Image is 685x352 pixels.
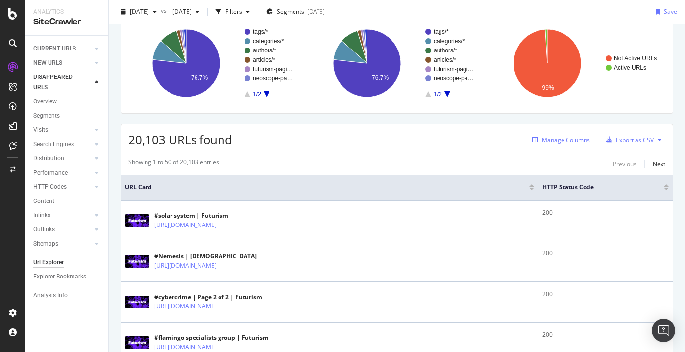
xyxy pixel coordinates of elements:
[161,6,169,15] span: vs
[33,16,100,27] div: SiteCrawler
[33,196,54,206] div: Content
[33,58,62,68] div: NEW URLS
[33,210,50,221] div: Inlinks
[128,21,304,106] svg: A chart.
[154,252,259,261] div: #Nemesis | [DEMOGRAPHIC_DATA]
[33,44,92,54] a: CURRENT URLS
[434,28,449,35] text: tags/*
[33,225,92,235] a: Outlinks
[33,272,86,282] div: Explorer Bookmarks
[212,4,254,20] button: Filters
[614,55,657,62] text: Not Active URLs
[33,153,64,164] div: Distribution
[33,239,92,249] a: Sitemaps
[33,97,57,107] div: Overview
[33,44,76,54] div: CURRENT URLS
[33,111,60,121] div: Segments
[154,333,269,342] div: #flamingo specialists group | Futurism
[542,84,554,91] text: 99%
[307,7,325,16] div: [DATE]
[652,4,677,20] button: Save
[542,208,669,217] div: 200
[130,7,149,16] span: 2025 Sep. 22nd
[154,302,217,311] a: [URL][DOMAIN_NAME]
[253,56,275,63] text: articles/*
[33,111,101,121] a: Segments
[253,66,293,73] text: futurism-pagi…
[33,239,58,249] div: Sitemaps
[253,91,261,98] text: 1/2
[125,183,527,192] span: URL Card
[33,125,92,135] a: Visits
[169,7,192,16] span: 2025 Sep. 13th
[542,290,669,299] div: 200
[309,21,485,106] div: A chart.
[653,160,665,168] div: Next
[33,125,48,135] div: Visits
[652,319,675,342] div: Open Intercom Messenger
[613,158,636,170] button: Previous
[372,75,389,81] text: 76.7%
[528,134,590,146] button: Manage Columns
[117,4,161,20] button: [DATE]
[602,132,654,148] button: Export as CSV
[542,249,669,258] div: 200
[653,158,665,170] button: Next
[253,47,276,54] text: authors/*
[277,7,304,16] span: Segments
[128,158,219,170] div: Showing 1 to 50 of 20,103 entries
[33,153,92,164] a: Distribution
[33,72,92,93] a: DISAPPEARED URLS
[33,72,83,93] div: DISAPPEARED URLS
[434,56,456,63] text: articles/*
[128,131,232,148] span: 20,103 URLs found
[154,293,262,302] div: #cybercrime | Page 2 of 2 | Futurism
[33,97,101,107] a: Overview
[616,136,654,144] div: Export as CSV
[542,136,590,144] div: Manage Columns
[542,183,649,192] span: HTTP Status Code
[154,220,217,230] a: [URL][DOMAIN_NAME]
[253,28,268,35] text: tags/*
[125,336,149,349] img: main image
[33,210,92,221] a: Inlinks
[125,255,149,268] img: main image
[125,214,149,227] img: main image
[33,196,101,206] a: Content
[33,257,64,268] div: Url Explorer
[33,168,92,178] a: Performance
[664,7,677,16] div: Save
[225,7,242,16] div: Filters
[262,4,329,20] button: Segments[DATE]
[434,47,457,54] text: authors/*
[434,66,473,73] text: futurism-pagi…
[33,182,67,192] div: HTTP Codes
[33,139,74,150] div: Search Engines
[154,342,217,352] a: [URL][DOMAIN_NAME]
[542,330,669,339] div: 200
[253,38,284,45] text: categories/*
[154,211,259,220] div: #solar system | Futurism
[154,261,217,271] a: [URL][DOMAIN_NAME]
[434,75,473,82] text: neoscope-pa…
[614,64,646,71] text: Active URLs
[169,4,203,20] button: [DATE]
[33,257,101,268] a: Url Explorer
[489,21,665,106] svg: A chart.
[434,91,442,98] text: 1/2
[33,182,92,192] a: HTTP Codes
[33,290,68,301] div: Analysis Info
[33,290,101,301] a: Analysis Info
[434,38,465,45] text: categories/*
[33,272,101,282] a: Explorer Bookmarks
[191,75,208,81] text: 76.7%
[613,160,636,168] div: Previous
[33,58,92,68] a: NEW URLS
[33,8,100,16] div: Analytics
[33,225,55,235] div: Outlinks
[33,139,92,150] a: Search Engines
[33,168,68,178] div: Performance
[125,296,149,308] img: main image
